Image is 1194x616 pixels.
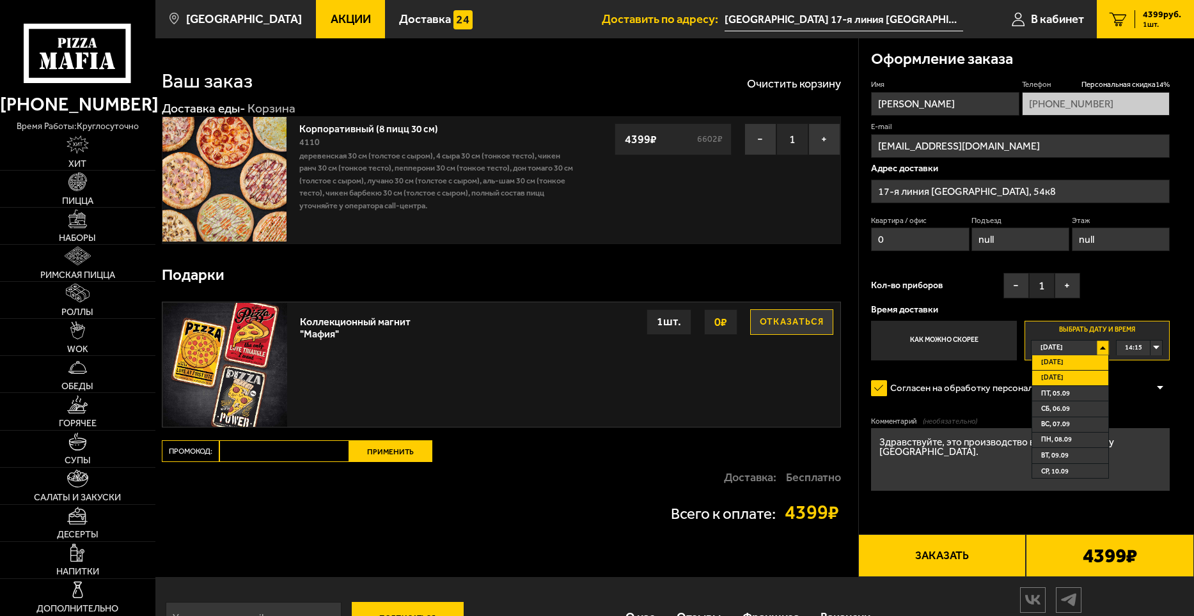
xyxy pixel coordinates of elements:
[1143,10,1181,19] span: 4399 руб.
[61,307,93,316] span: Роллы
[331,13,371,26] span: Акции
[299,137,320,148] span: 4110
[871,215,969,226] label: Квартира / офис
[786,472,841,483] strong: Бесплатно
[34,493,121,502] span: Салаты и закуски
[1041,465,1069,479] span: ср, 10.09
[858,534,1026,576] button: Заказать
[725,8,963,31] span: Санкт-Петербург 17-я линия Васильевского острова 54к8
[923,416,977,426] span: (необязательно)
[1021,589,1045,611] img: vk
[1057,589,1081,611] img: tg
[299,119,450,135] a: Корпоративный (8 пицц 30 см)
[1125,341,1142,355] span: 14:15
[1031,13,1084,26] span: В кабинет
[871,51,1013,66] h3: Оформление заказа
[1055,273,1080,298] button: +
[871,416,1170,426] label: Комментарий
[1041,402,1070,416] span: сб, 06.09
[1022,92,1170,116] input: +7 (
[62,196,93,205] span: Пицца
[871,321,1017,360] label: Как можно скорее
[59,419,97,427] span: Горячее
[695,135,725,144] s: 6602 ₽
[871,281,943,290] span: Кол-во приборов
[871,121,1170,132] label: E-mail
[971,215,1069,226] label: Подъезд
[1041,449,1069,463] span: вт, 09.09
[61,381,93,390] span: Обеды
[776,123,808,155] span: 1
[725,8,963,31] input: Ваш адрес доставки
[744,123,776,155] button: −
[186,13,302,26] span: [GEOGRAPHIC_DATA]
[59,233,96,242] span: Наборы
[1041,417,1070,431] span: вс, 07.09
[67,344,88,353] span: WOK
[871,164,1170,173] p: Адрес доставки
[1072,215,1170,226] label: Этаж
[871,79,1019,89] label: Имя
[40,270,115,279] span: Римская пицца
[871,376,1099,401] label: Согласен на обработку персональных данных
[1003,273,1029,298] button: −
[162,302,840,427] a: Коллекционный магнит "Мафия"Отказаться0₽1шт.
[162,440,219,462] label: Промокод:
[68,159,86,168] span: Хит
[1041,355,1064,369] span: [DATE]
[711,310,730,334] strong: 0 ₽
[65,456,91,465] span: Супы
[871,92,1019,116] input: Имя
[671,506,776,521] p: Всего к оплате:
[747,78,841,89] button: Очистить корзину
[349,440,432,462] button: Применить
[36,604,118,613] span: Дополнительно
[162,71,253,91] h1: Ваш заказ
[1025,321,1170,360] label: Выбрать дату и время
[871,134,1170,158] input: @
[1143,20,1181,28] span: 1 шт.
[1041,341,1063,355] span: [DATE]
[1081,79,1170,89] span: Персональная скидка 14 %
[1041,371,1064,385] span: [DATE]
[1022,79,1170,89] label: Телефон
[453,10,472,29] img: 15daf4d41897b9f0e9f617042186c801.svg
[785,502,841,522] strong: 4399 ₽
[56,567,99,576] span: Напитки
[57,530,98,539] span: Десерты
[724,472,776,483] p: Доставка:
[299,150,576,212] p: Деревенская 30 см (толстое с сыром), 4 сыра 30 см (тонкое тесто), Чикен Ранч 30 см (тонкое тесто)...
[247,100,295,116] div: Корзина
[602,13,725,26] span: Доставить по адресу:
[808,123,840,155] button: +
[399,13,451,26] span: Доставка
[647,309,691,335] div: 1 шт.
[162,101,246,116] a: Доставка еды-
[750,309,833,335] button: Отказаться
[162,267,224,282] h3: Подарки
[300,309,418,340] div: Коллекционный магнит "Мафия"
[871,305,1170,314] p: Время доставки
[1041,387,1070,401] span: пт, 05.09
[1041,433,1072,447] span: пн, 08.09
[622,127,660,151] strong: 4399 ₽
[1083,546,1137,566] b: 4399 ₽
[155,38,858,577] div: 0
[1029,273,1055,298] span: 1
